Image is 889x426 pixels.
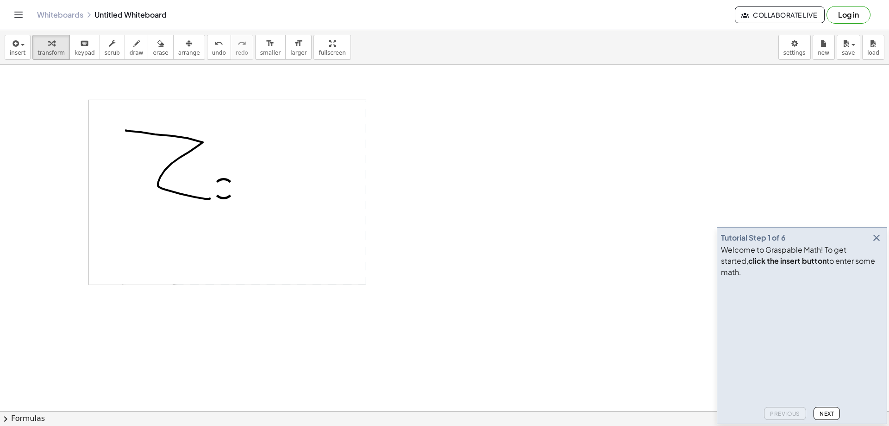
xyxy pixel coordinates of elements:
span: fullscreen [319,50,345,56]
span: keypad [75,50,95,56]
span: scrub [105,50,120,56]
span: larger [290,50,307,56]
button: transform [32,35,70,60]
div: Tutorial Step 1 of 6 [721,232,786,243]
button: format_sizesmaller [255,35,286,60]
span: undo [212,50,226,56]
span: redo [236,50,248,56]
span: smaller [260,50,281,56]
i: format_size [294,38,303,49]
button: load [862,35,884,60]
span: arrange [178,50,200,56]
span: save [842,50,855,56]
button: insert [5,35,31,60]
span: new [818,50,829,56]
button: arrange [173,35,205,60]
span: Next [820,410,834,417]
i: redo [238,38,246,49]
button: draw [125,35,149,60]
button: Toggle navigation [11,7,26,22]
button: redoredo [231,35,253,60]
i: format_size [266,38,275,49]
button: scrub [100,35,125,60]
button: fullscreen [313,35,351,60]
span: settings [783,50,806,56]
span: draw [130,50,144,56]
button: Log in [826,6,870,24]
button: new [813,35,835,60]
a: Whiteboards [37,10,83,19]
button: Collaborate Live [735,6,825,23]
button: undoundo [207,35,231,60]
span: Collaborate Live [743,11,817,19]
span: insert [10,50,25,56]
button: settings [778,35,811,60]
button: keyboardkeypad [69,35,100,60]
span: load [867,50,879,56]
b: click the insert button [748,256,826,266]
i: keyboard [80,38,89,49]
button: save [837,35,860,60]
button: Next [814,407,840,420]
button: format_sizelarger [285,35,312,60]
div: Welcome to Graspable Math! To get started, to enter some math. [721,244,883,278]
i: undo [214,38,223,49]
button: erase [148,35,173,60]
span: erase [153,50,168,56]
span: transform [38,50,65,56]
